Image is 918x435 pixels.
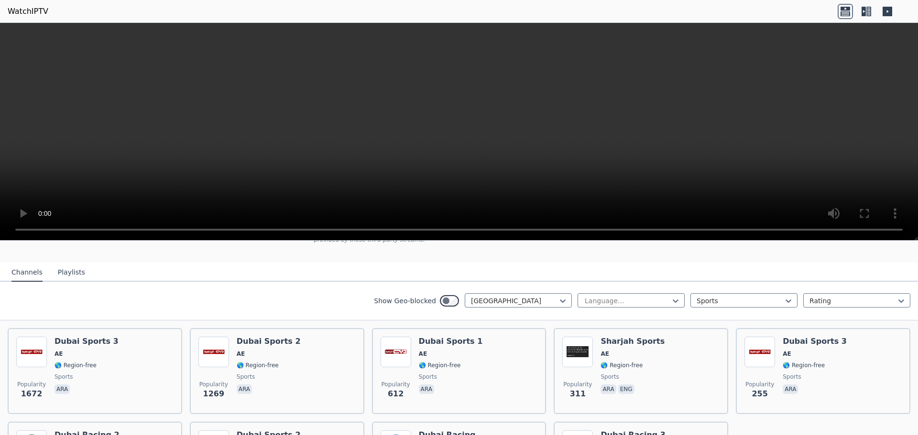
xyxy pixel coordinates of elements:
img: Dubai Sports 3 [744,337,775,367]
h6: Dubai Sports 3 [783,337,847,346]
p: ara [783,384,798,394]
span: Popularity [745,381,774,388]
span: 🌎 Region-free [419,361,461,369]
img: Sharjah Sports [562,337,593,367]
span: AE [419,350,427,358]
h6: Dubai Sports 3 [55,337,119,346]
span: sports [601,373,619,381]
span: Popularity [563,381,592,388]
span: Popularity [199,381,228,388]
span: 1269 [203,388,225,400]
img: Dubai Sports 3 [16,337,47,367]
span: 🌎 Region-free [55,361,97,369]
span: Popularity [382,381,410,388]
p: ara [55,384,70,394]
p: ara [237,384,252,394]
span: sports [237,373,255,381]
span: AE [237,350,245,358]
span: AE [601,350,609,358]
h6: Sharjah Sports [601,337,665,346]
span: 311 [570,388,586,400]
span: sports [419,373,437,381]
span: 612 [388,388,404,400]
button: Playlists [58,264,85,282]
p: ara [601,384,616,394]
a: WatchIPTV [8,6,48,17]
label: Show Geo-blocked [374,296,436,306]
span: 255 [752,388,767,400]
h6: Dubai Sports 1 [419,337,483,346]
h6: Dubai Sports 2 [237,337,301,346]
p: eng [618,384,634,394]
span: sports [55,373,73,381]
img: Dubai Sports 2 [198,337,229,367]
span: 🌎 Region-free [601,361,643,369]
span: 1672 [21,388,43,400]
img: Dubai Sports 1 [381,337,411,367]
span: 🌎 Region-free [783,361,825,369]
span: AE [783,350,791,358]
span: sports [783,373,801,381]
p: ara [419,384,434,394]
button: Channels [11,264,43,282]
span: AE [55,350,63,358]
span: 🌎 Region-free [237,361,279,369]
span: Popularity [17,381,46,388]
